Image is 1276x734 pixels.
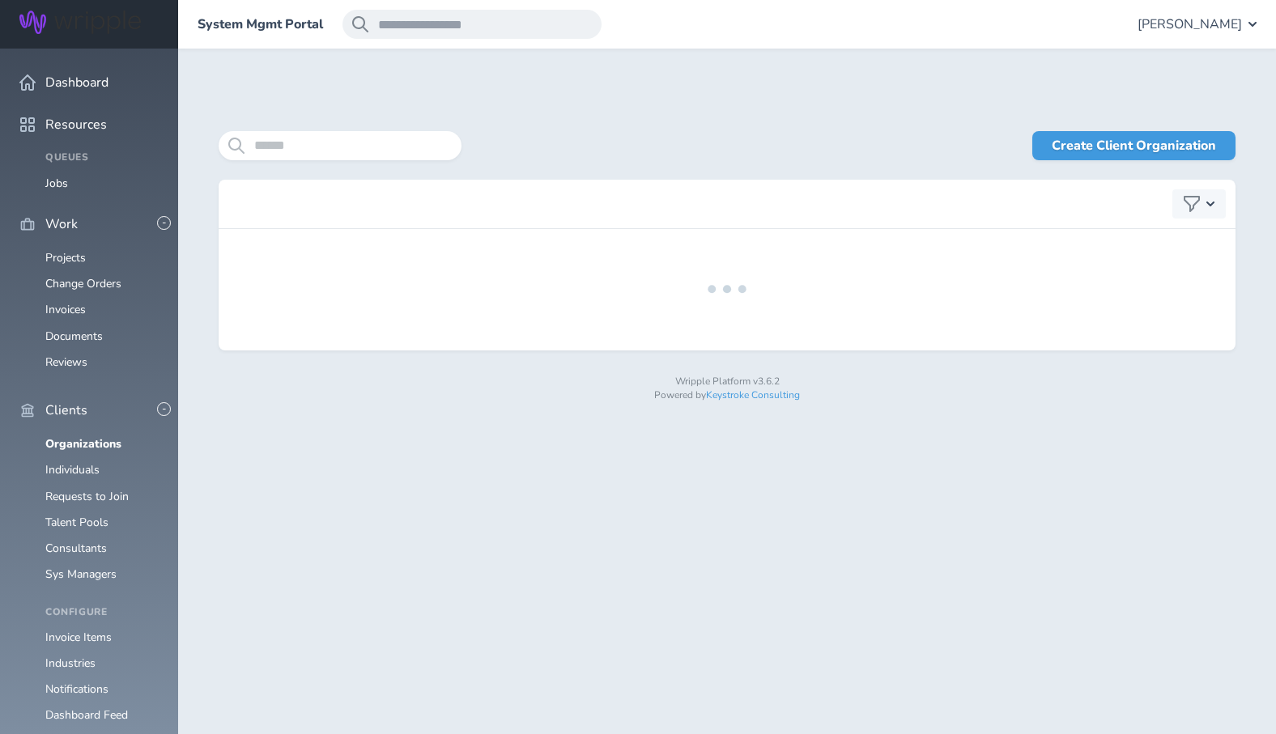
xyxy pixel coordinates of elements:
a: Sys Managers [45,566,117,582]
a: Reviews [45,354,87,370]
button: - [157,402,171,416]
a: Jobs [45,176,68,191]
span: Resources [45,117,107,132]
a: Invoice Items [45,630,112,645]
span: Clients [45,403,87,418]
span: [PERSON_NAME] [1138,17,1242,32]
a: Organizations [45,436,121,452]
a: Individuals [45,462,100,477]
a: Keystroke Consulting [706,388,800,401]
a: Requests to Join [45,489,129,504]
a: System Mgmt Portal [198,17,323,32]
p: Powered by [219,390,1236,401]
a: Projects [45,250,86,265]
button: - [157,216,171,230]
a: Consultants [45,541,107,556]
a: Notifications [45,681,108,697]
a: Invoices [45,302,86,317]
a: Create Client Organization [1032,131,1236,160]
a: Talent Pools [45,515,108,530]
a: Dashboard Feed [45,707,128,723]
span: Work [45,217,78,231]
a: Change Orders [45,276,121,291]
a: Documents [45,329,103,344]
h4: Queues [45,152,159,163]
span: Dashboard [45,75,108,90]
p: Wripple Platform v3.6.2 [219,376,1236,388]
img: Wripple [19,11,141,34]
h4: Configure [45,607,159,618]
button: [PERSON_NAME] [1138,10,1257,39]
a: Industries [45,656,96,671]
